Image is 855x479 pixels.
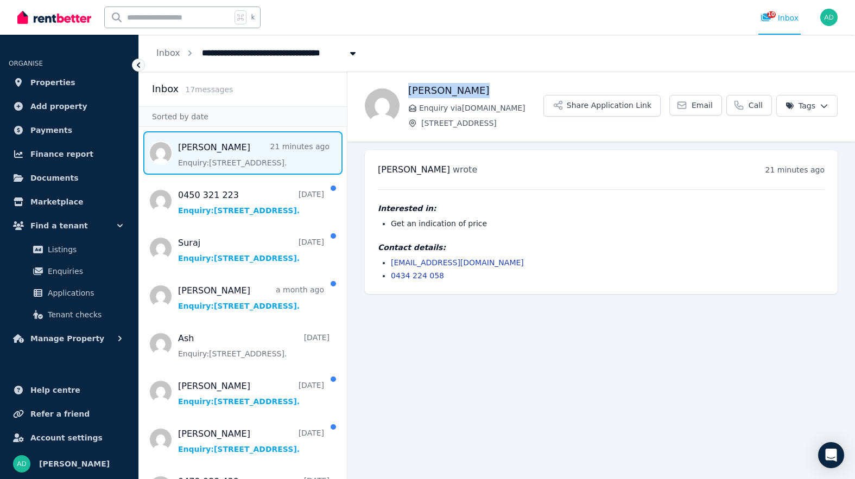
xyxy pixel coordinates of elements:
[786,100,815,111] span: Tags
[408,83,543,98] h1: [PERSON_NAME]
[30,124,72,137] span: Payments
[692,100,713,111] span: Email
[365,88,400,123] img: Jaskiret Kaur
[30,195,83,208] span: Marketplace
[30,384,80,397] span: Help centre
[9,167,130,189] a: Documents
[48,243,121,256] span: Listings
[251,13,255,22] span: k
[30,431,103,444] span: Account settings
[17,9,91,25] img: RentBetter
[378,203,825,214] h4: Interested in:
[776,95,838,117] button: Tags
[13,260,125,282] a: Enquiries
[9,427,130,449] a: Account settings
[9,403,130,425] a: Refer a friend
[9,60,43,67] span: ORGANISE
[818,442,844,468] div: Open Intercom Messenger
[178,332,330,359] a: Ash[DATE]Enquiry:[STREET_ADDRESS].
[13,455,30,472] img: Amy Degenhart
[139,106,347,127] div: Sorted by date
[378,164,450,175] span: [PERSON_NAME]
[669,95,722,116] a: Email
[39,457,110,470] span: [PERSON_NAME]
[765,165,825,174] time: 21 minutes ago
[419,103,543,113] span: Enquiry via [DOMAIN_NAME]
[30,148,93,161] span: Finance report
[9,215,130,237] button: Find a tenant
[9,143,130,165] a: Finance report
[9,191,130,213] a: Marketplace
[178,237,324,264] a: Suraj[DATE]Enquiry:[STREET_ADDRESS].
[421,118,543,129] span: [STREET_ADDRESS]
[378,242,825,253] h4: Contact details:
[9,328,130,349] button: Manage Property
[30,332,104,345] span: Manage Property
[9,119,130,141] a: Payments
[391,218,825,229] li: Get an indication of price
[13,304,125,325] a: Tenant checks
[820,9,838,26] img: Amy Degenhart
[13,282,125,304] a: Applications
[9,379,130,401] a: Help centre
[453,164,477,175] span: wrote
[48,308,121,321] span: Tenant checks
[30,100,87,113] span: Add property
[391,271,444,280] a: 0434 224 058
[156,48,180,58] a: Inbox
[726,95,772,116] a: Call
[13,239,125,260] a: Listings
[9,95,130,117] a: Add property
[30,407,90,420] span: Refer a friend
[543,95,661,117] button: Share Application Link
[152,81,179,97] h2: Inbox
[30,219,88,232] span: Find a tenant
[185,85,233,94] span: 17 message s
[48,265,121,278] span: Enquiries
[178,427,324,455] a: [PERSON_NAME][DATE]Enquiry:[STREET_ADDRESS].
[30,76,75,89] span: Properties
[178,380,324,407] a: [PERSON_NAME][DATE]Enquiry:[STREET_ADDRESS].
[761,12,799,23] div: Inbox
[178,189,324,216] a: 0450 321 223[DATE]Enquiry:[STREET_ADDRESS].
[767,11,776,18] span: 10
[749,100,763,111] span: Call
[48,286,121,299] span: Applications
[391,258,524,267] a: [EMAIL_ADDRESS][DOMAIN_NAME]
[30,171,79,184] span: Documents
[178,284,324,311] a: [PERSON_NAME]a month agoEnquiry:[STREET_ADDRESS].
[178,141,330,168] a: [PERSON_NAME]21 minutes agoEnquiry:[STREET_ADDRESS].
[9,72,130,93] a: Properties
[139,35,376,72] nav: Breadcrumb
